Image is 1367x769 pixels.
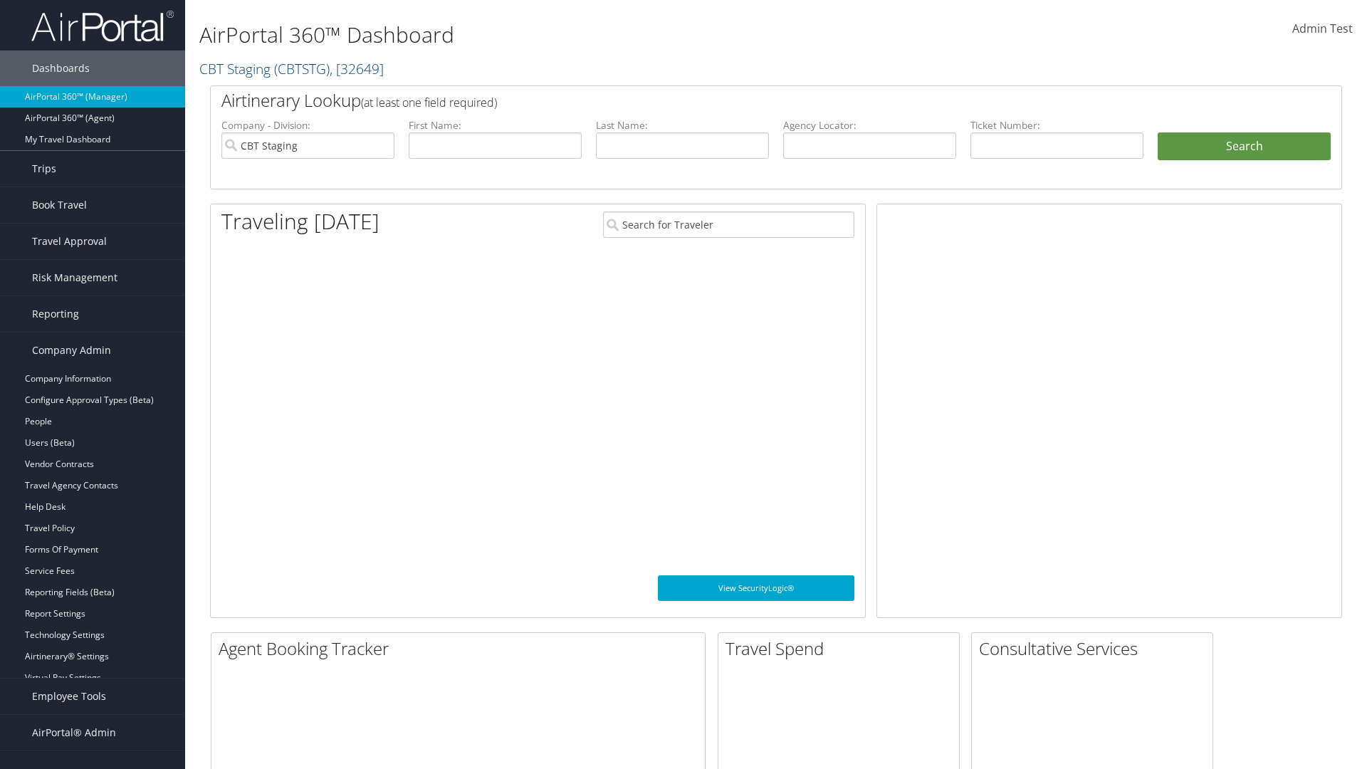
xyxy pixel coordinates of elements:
[199,20,968,50] h1: AirPortal 360™ Dashboard
[221,118,394,132] label: Company - Division:
[32,260,117,295] span: Risk Management
[219,637,705,661] h2: Agent Booking Tracker
[32,224,107,259] span: Travel Approval
[603,211,854,238] input: Search for Traveler
[1292,21,1353,36] span: Admin Test
[221,88,1237,113] h2: Airtinerary Lookup
[596,118,769,132] label: Last Name:
[783,118,956,132] label: Agency Locator:
[32,333,111,368] span: Company Admin
[199,59,384,78] a: CBT Staging
[31,9,174,43] img: airportal-logo.png
[330,59,384,78] span: , [ 32649 ]
[361,95,497,110] span: (at least one field required)
[1158,132,1331,161] button: Search
[1292,7,1353,51] a: Admin Test
[221,206,379,236] h1: Traveling [DATE]
[274,59,330,78] span: ( CBTSTG )
[32,715,116,750] span: AirPortal® Admin
[970,118,1143,132] label: Ticket Number:
[32,151,56,187] span: Trips
[32,187,87,223] span: Book Travel
[979,637,1213,661] h2: Consultative Services
[409,118,582,132] label: First Name:
[658,575,854,601] a: View SecurityLogic®
[32,51,90,86] span: Dashboards
[726,637,959,661] h2: Travel Spend
[32,679,106,714] span: Employee Tools
[32,296,79,332] span: Reporting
